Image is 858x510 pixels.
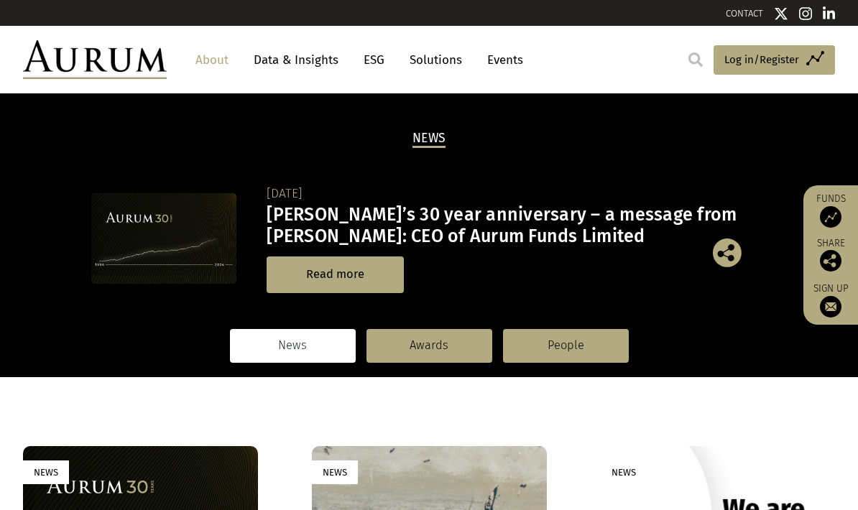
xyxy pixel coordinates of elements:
[480,47,523,73] a: Events
[811,238,851,272] div: Share
[811,193,851,228] a: Funds
[230,329,356,362] a: News
[726,8,763,19] a: CONTACT
[688,52,703,67] img: search.svg
[267,184,763,204] div: [DATE]
[356,47,392,73] a: ESG
[246,47,346,73] a: Data & Insights
[366,329,492,362] a: Awards
[412,131,446,148] h2: News
[267,256,404,293] a: Read more
[714,45,835,75] a: Log in/Register
[811,282,851,317] a: Sign up
[23,40,167,79] img: Aurum
[267,204,763,247] h3: [PERSON_NAME]’s 30 year anniversary – a message from [PERSON_NAME]: CEO of Aurum Funds Limited
[820,206,841,228] img: Access Funds
[312,460,358,484] div: News
[724,51,799,68] span: Log in/Register
[820,296,841,317] img: Sign up to our newsletter
[23,460,69,484] div: News
[774,6,788,21] img: Twitter icon
[503,329,629,362] a: People
[823,6,836,21] img: Linkedin icon
[402,47,469,73] a: Solutions
[601,460,647,484] div: News
[799,6,812,21] img: Instagram icon
[820,250,841,272] img: Share this post
[188,47,236,73] a: About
